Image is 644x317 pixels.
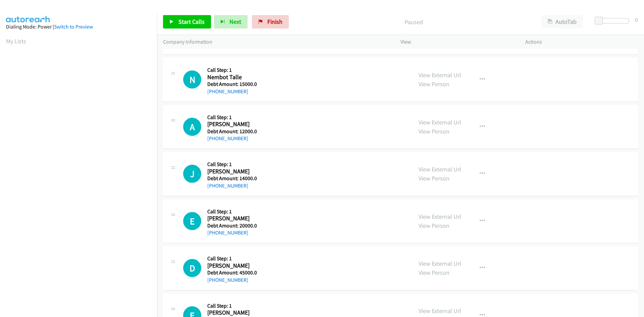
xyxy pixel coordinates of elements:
[6,23,151,31] div: Dialing Mode: Power |
[207,309,256,317] h2: [PERSON_NAME]
[183,70,201,89] h1: N
[419,307,461,315] a: View External Url
[183,212,201,230] div: The call is yet to be attempted
[207,67,257,73] h5: Call Step: 1
[183,165,201,183] h1: J
[267,18,282,25] span: Finish
[207,128,257,135] h5: Debt Amount: 12000.0
[419,269,449,276] a: View Person
[207,222,257,229] h5: Debt Amount: 20000.0
[419,165,461,173] a: View External Url
[419,213,461,220] a: View External Url
[183,165,201,183] div: The call is yet to be attempted
[419,118,461,126] a: View External Url
[207,168,256,175] h2: [PERSON_NAME]
[207,215,256,222] h2: [PERSON_NAME]
[183,118,201,136] h1: A
[207,88,248,95] a: [PHONE_NUMBER]
[207,303,257,309] h5: Call Step: 1
[54,23,93,30] a: Switch to Preview
[207,269,257,276] h5: Debt Amount: 45000.0
[183,118,201,136] div: The call is yet to be attempted
[207,182,248,189] a: [PHONE_NUMBER]
[400,38,513,46] p: View
[207,114,257,121] h5: Call Step: 1
[6,37,26,45] a: My Lists
[207,255,257,262] h5: Call Step: 1
[207,208,257,215] h5: Call Step: 1
[419,127,449,135] a: View Person
[207,277,248,283] a: [PHONE_NUMBER]
[183,259,201,277] div: The call is yet to be attempted
[419,222,449,229] a: View Person
[214,15,248,29] button: Next
[419,174,449,182] a: View Person
[163,15,211,29] a: Start Calls
[207,161,257,168] h5: Call Step: 1
[163,38,388,46] p: Company Information
[183,259,201,277] h1: D
[541,15,583,29] button: AutoTab
[207,229,248,236] a: [PHONE_NUMBER]
[178,18,205,25] span: Start Calls
[207,120,256,128] h2: [PERSON_NAME]
[183,212,201,230] h1: E
[419,80,449,88] a: View Person
[207,135,248,142] a: [PHONE_NUMBER]
[419,260,461,267] a: View External Url
[229,18,241,25] span: Next
[207,175,257,182] h5: Debt Amount: 14000.0
[207,262,256,270] h2: [PERSON_NAME]
[207,81,257,88] h5: Debt Amount: 15000.0
[635,15,638,24] div: 0
[598,18,629,23] div: Delay between calls (in seconds)
[183,70,201,89] div: The call is yet to be attempted
[525,38,638,46] p: Actions
[252,15,289,29] a: Finish
[419,71,461,79] a: View External Url
[207,73,256,81] h2: Nembot Talle
[298,17,529,27] p: Paused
